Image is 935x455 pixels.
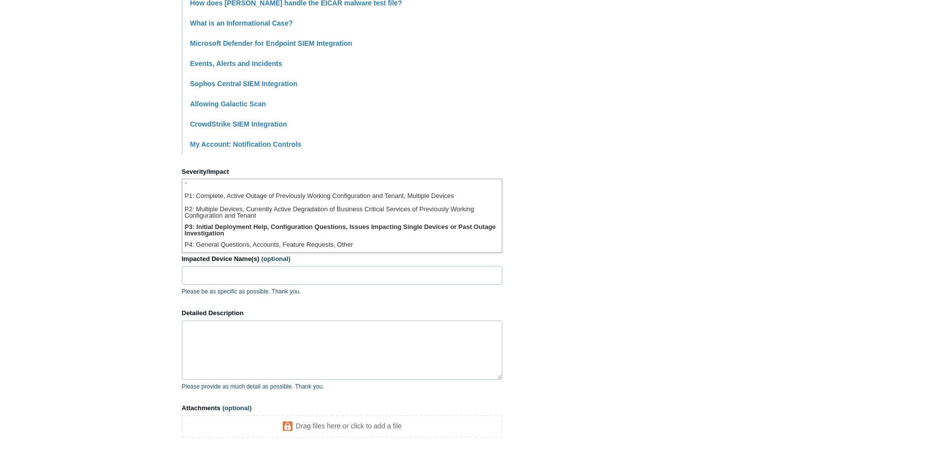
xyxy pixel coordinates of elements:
[182,403,502,413] label: Attachments
[190,140,302,148] a: My Account: Notification Controls
[182,221,502,239] li: P3: Initial Deployment Help, Configuration Questions, Issues Impacting Single Devices or Past Out...
[182,239,502,252] li: P4: General Questions, Accounts, Feature Requests, Other
[182,254,502,264] label: Impacted Device Name(s)
[261,255,290,262] span: (optional)
[222,404,251,412] span: (optional)
[182,203,502,221] li: P2: Multiple Devices, Currently Active Degradation of Business Critical Services of Previously Wo...
[190,39,352,47] a: Microsoft Defender for Endpoint SIEM Integration
[190,100,266,108] a: Allowing Galactic Scan
[182,167,502,177] label: Severity/Impact
[190,120,287,128] a: CrowdStrike SIEM Integration
[182,308,502,318] label: Detailed Description
[190,19,293,27] a: What is an Informational Case?
[182,382,502,391] p: Please provide as much detail as possible. Thank you.
[182,177,502,190] li: -
[190,60,282,67] a: Events, Alerts and Incidents
[182,287,502,296] p: Please be as specific as possible. Thank you.
[182,190,502,203] li: P1: Complete, Active Outage of Previously Working Configuration and Tenant, Multiple Devices
[190,80,298,88] a: Sophos Central SIEM Integration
